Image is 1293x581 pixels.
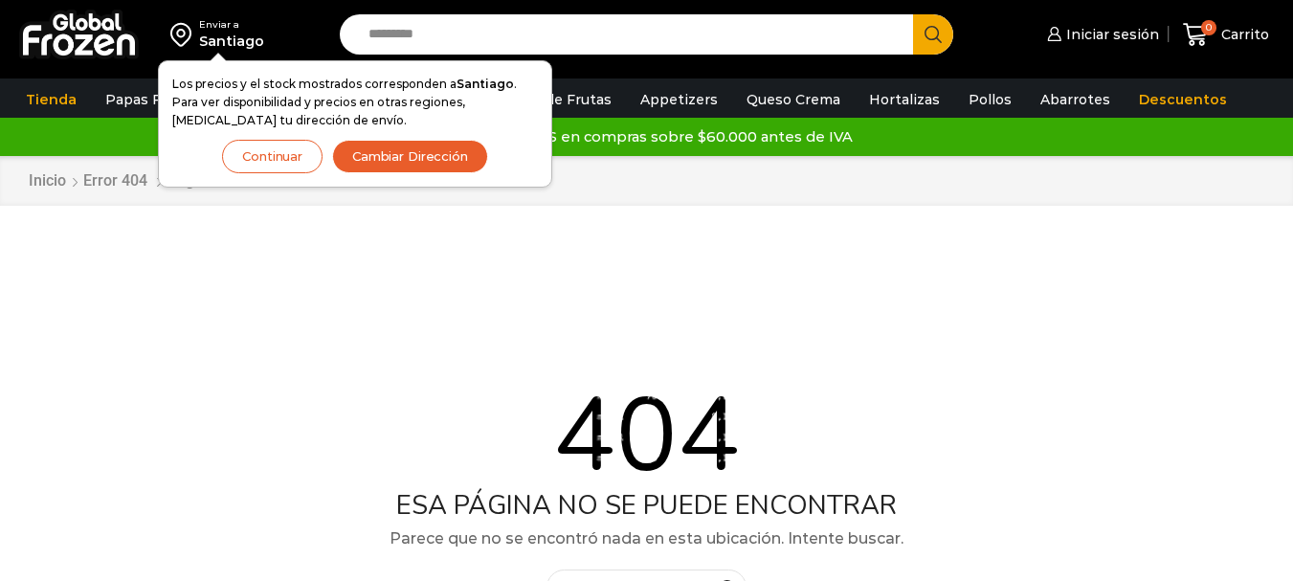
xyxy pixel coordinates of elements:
a: Appetizers [631,81,727,118]
span: 0 [1201,20,1216,35]
div: Santiago [199,32,264,51]
p: Parece que no se encontró nada en esta ubicación. Intente buscar. [14,526,1279,551]
a: Papas Fritas [96,81,202,118]
button: Continuar [222,140,323,173]
a: Tienda [16,81,86,118]
span: Carrito [1216,25,1269,44]
img: address-field-icon.svg [170,18,199,51]
a: Inicio [28,170,67,192]
button: Cambiar Dirección [332,140,488,173]
a: Pollos [959,81,1021,118]
a: Pulpa de Frutas [492,81,621,118]
h1: Esa página no se puede encontrar [14,490,1279,522]
a: Hortalizas [859,81,949,118]
div: Enviar a [199,18,264,32]
a: Descuentos [1129,81,1237,118]
a: Abarrotes [1031,81,1120,118]
button: Search button [913,14,953,55]
span: Página no encontrada [167,171,319,190]
h2: 404 [14,381,1279,490]
strong: Santiago [457,77,514,91]
p: Los precios y el stock mostrados corresponden a . Para ver disponibilidad y precios en otras regi... [172,75,538,130]
span: Error 404 [83,171,147,190]
span: Iniciar sesión [1061,25,1159,44]
a: 0 Carrito [1178,12,1274,57]
a: Iniciar sesión [1042,15,1159,54]
a: Queso Crema [737,81,850,118]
